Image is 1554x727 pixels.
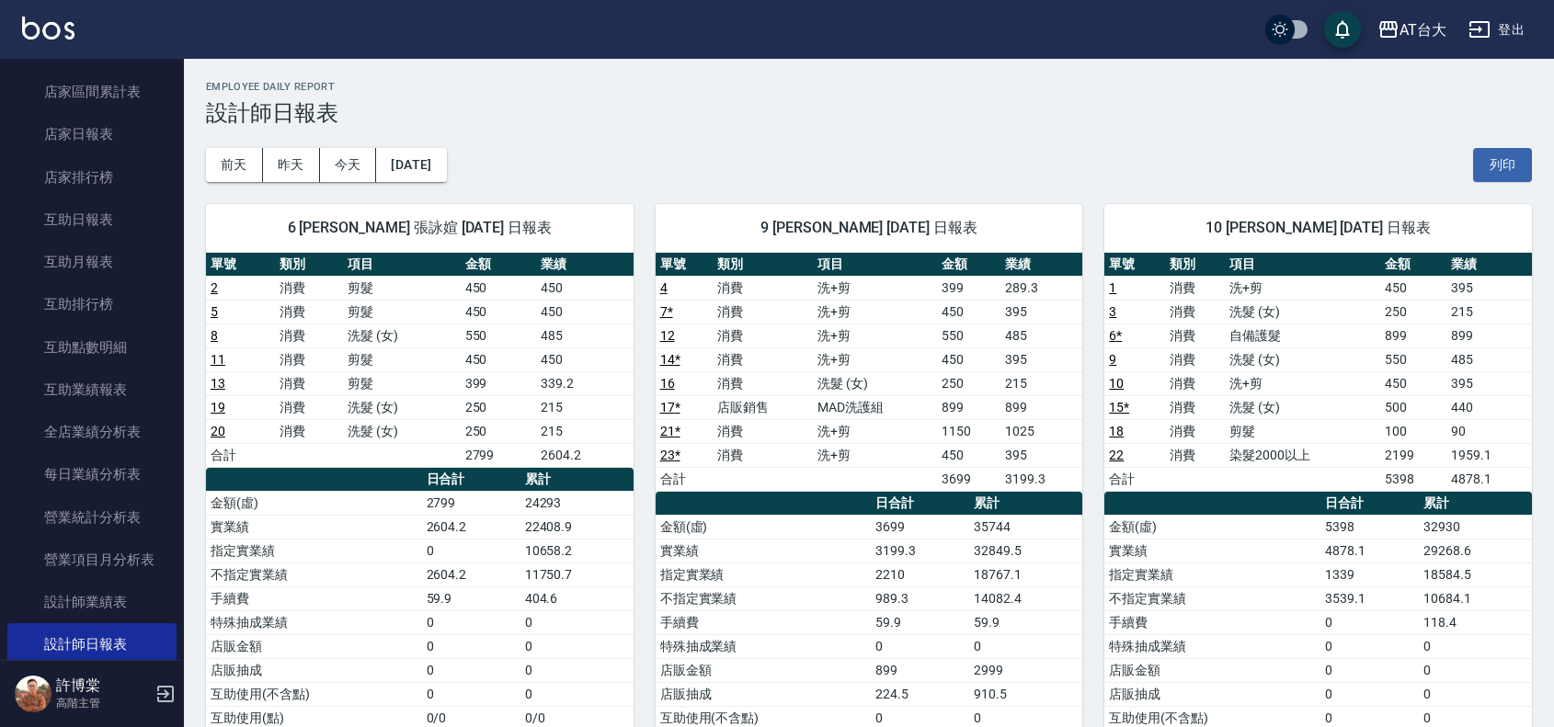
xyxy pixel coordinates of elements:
td: 550 [461,324,536,347]
td: 11750.7 [520,562,634,586]
td: 399 [461,371,536,395]
td: 215 [536,395,634,419]
td: 2604.2 [422,562,520,586]
a: 10 [1109,376,1124,391]
td: 剪髮 [1225,419,1380,443]
a: 全店業績分析表 [7,411,177,453]
th: 類別 [1165,253,1225,277]
button: 今天 [320,148,377,182]
td: 消費 [275,395,344,419]
td: 100 [1380,419,1446,443]
a: 5 [211,304,218,319]
td: 0 [422,539,520,562]
th: 業績 [1000,253,1082,277]
td: 1025 [1000,419,1082,443]
td: 395 [1446,276,1532,300]
a: 設計師業績表 [7,581,177,623]
td: 指定實業績 [1104,562,1320,586]
a: 12 [660,328,675,343]
td: 59.9 [969,610,1082,634]
td: 特殊抽成業績 [656,634,872,658]
td: 989.3 [871,586,969,610]
th: 金額 [461,253,536,277]
td: 485 [1446,347,1532,371]
td: 910.5 [969,682,1082,706]
td: 450 [461,276,536,300]
td: 450 [536,347,634,371]
a: 店家排行榜 [7,156,177,199]
th: 項目 [343,253,460,277]
a: 19 [211,400,225,415]
a: 11 [211,352,225,367]
td: 消費 [713,371,813,395]
th: 類別 [713,253,813,277]
td: 消費 [713,276,813,300]
th: 累計 [969,492,1082,516]
td: 實業績 [206,515,422,539]
th: 日合計 [1320,492,1419,516]
td: 18584.5 [1419,562,1532,586]
th: 金額 [937,253,1000,277]
td: 1959.1 [1446,443,1532,467]
span: 9 [PERSON_NAME] [DATE] 日報表 [678,219,1061,237]
td: 485 [1000,324,1082,347]
td: 395 [1000,443,1082,467]
td: 2210 [871,562,969,586]
a: 店家區間累計表 [7,71,177,113]
th: 日合計 [871,492,969,516]
td: 特殊抽成業績 [1104,634,1320,658]
td: 手續費 [656,610,872,634]
a: 9 [1109,352,1116,367]
img: Logo [22,17,74,40]
p: 高階主管 [56,695,150,711]
td: 899 [937,395,1000,419]
td: 899 [1380,324,1446,347]
td: 洗+剪 [813,300,937,324]
td: 500 [1380,395,1446,419]
td: 250 [461,419,536,443]
td: 1339 [1320,562,1419,586]
td: 消費 [1165,395,1225,419]
td: 22408.9 [520,515,634,539]
td: 消費 [713,443,813,467]
td: 395 [1446,371,1532,395]
td: 5398 [1380,467,1446,491]
td: MAD洗護組 [813,395,937,419]
td: 0 [520,610,634,634]
th: 業績 [536,253,634,277]
a: 設計師日報表 [7,623,177,665]
h5: 許博棠 [56,676,150,695]
td: 215 [536,419,634,443]
a: 每日業績分析表 [7,453,177,495]
td: 0 [1320,682,1419,706]
th: 單號 [656,253,714,277]
td: 289.3 [1000,276,1082,300]
table: a dense table [1104,253,1532,492]
td: 450 [1380,371,1446,395]
span: 10 [PERSON_NAME] [DATE] 日報表 [1126,219,1510,237]
a: 8 [211,328,218,343]
a: 互助月報表 [7,241,177,283]
td: 特殊抽成業績 [206,610,422,634]
td: 550 [937,324,1000,347]
td: 不指定實業績 [206,562,422,586]
td: 59.9 [422,586,520,610]
td: 手續費 [1104,610,1320,634]
td: 洗+剪 [1225,371,1380,395]
a: 13 [211,376,225,391]
td: 2199 [1380,443,1446,467]
td: 剪髮 [343,276,460,300]
th: 累計 [520,468,634,492]
button: save [1324,11,1361,48]
button: AT台大 [1370,11,1454,49]
a: 4 [660,280,668,295]
th: 類別 [275,253,344,277]
td: 消費 [275,276,344,300]
td: 450 [461,300,536,324]
td: 29268.6 [1419,539,1532,562]
td: 洗+剪 [813,276,937,300]
td: 合計 [1104,467,1164,491]
td: 實業績 [656,539,872,562]
td: 215 [1000,371,1082,395]
td: 250 [1380,300,1446,324]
